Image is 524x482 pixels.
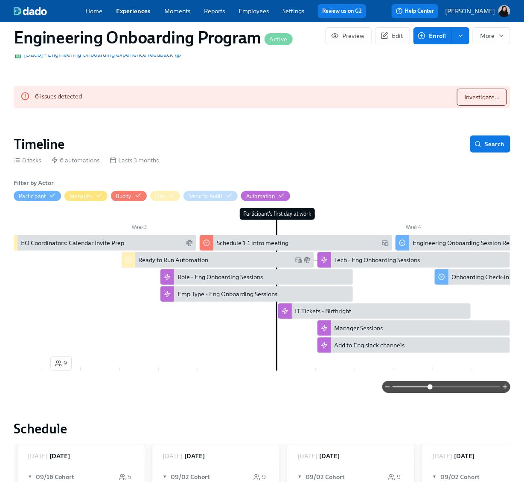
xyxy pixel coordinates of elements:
[21,239,124,247] div: EO Coordinators: Calendar Invite Prep
[49,451,70,461] h6: [DATE]
[2,223,277,234] div: Week 3
[4,235,196,251] div: EO Coordinators: Calendar Invite Prep
[14,178,54,188] h6: Filter by Actor
[171,473,210,482] h6: 09/02 Cohort
[85,7,102,15] a: Home
[14,7,47,15] img: dado
[14,27,293,48] h1: Engineering Onboarding Program
[200,235,392,251] div: Schedule 1-1 intro meeting
[498,5,510,17] img: AOh14GiodkOkFx4zVn8doSxjASm1eOsX4PZSRn4Qo-OE=s96-c
[452,27,469,44] button: enroll
[396,7,434,15] span: Help Center
[317,320,510,336] div: Manager Sessions
[51,156,99,165] div: 6 automations
[239,7,269,15] a: Employees
[14,51,22,58] img: Google Sheet
[480,32,503,40] span: More
[178,273,263,281] div: Role - Eng Onboarding Sessions
[265,36,293,43] span: Active
[139,256,209,264] div: Ready to Run Automation
[304,257,311,263] svg: Slack
[419,32,446,40] span: Enroll
[445,5,510,17] button: [PERSON_NAME]
[333,32,364,40] span: Preview
[204,7,225,15] a: Reports
[297,473,303,482] span: ▼
[14,420,510,437] h2: Schedule
[160,286,353,302] div: Emp Type - Eng Onboarding Sessions
[246,192,275,200] div: Automation
[183,191,238,201] button: Security Audit
[217,239,288,247] div: Schedule 1-1 intro meeting
[278,303,471,319] div: IT Tickets - Birthright
[28,452,48,460] p: [DATE]
[457,89,507,106] button: Investigate...
[163,473,169,482] span: ▼
[335,324,383,332] div: Manager Sessions
[445,7,495,15] p: [PERSON_NAME]
[335,341,405,349] div: Add to Eng slack channels
[297,452,317,460] p: [DATE]
[382,240,389,246] svg: Work Email
[432,452,452,460] p: [DATE]
[110,156,159,165] div: Lasts 3 months
[317,338,510,353] div: Add to Eng slack channels
[116,7,151,15] a: Experiences
[440,473,480,482] h6: 09/02 Cohort
[14,156,41,165] div: 8 tasks
[50,356,72,371] button: 9
[70,192,92,200] div: Hide Manager
[119,473,131,482] div: 5
[464,93,500,101] span: Investigate...
[476,140,504,148] span: Search
[189,192,222,200] div: Hide Security Audit
[116,192,131,200] div: Hide Buddy
[295,257,302,263] svg: Work Email
[55,359,67,368] span: 9
[14,50,173,59] span: [Dado] - Engineering Onboarding experience feedback
[14,50,173,59] a: Google Sheet[Dado] - Engineering Onboarding experience feedback
[318,4,366,18] button: Review us on G2
[155,192,165,200] div: Hide Ops
[253,473,266,482] div: 9
[241,191,290,201] button: Automation
[150,191,180,201] button: Ops
[164,7,190,15] a: Moments
[388,473,401,482] div: 9
[470,136,510,153] button: Search
[160,269,353,285] div: Role - Eng Onboarding Sessions
[35,89,82,106] div: 6 issues detected
[14,136,64,153] h2: Timeline
[186,240,193,246] svg: Slack
[64,191,107,201] button: Manager
[28,473,34,482] span: ▼
[295,307,352,315] div: IT Tickets - Birthright
[473,27,510,44] button: More
[14,191,61,201] button: Participant
[392,4,438,18] button: Help Center
[282,7,304,15] a: Settings
[240,208,315,220] div: Participant's first day at work
[163,452,183,460] p: [DATE]
[335,256,420,264] div: Tech - Eng Onboarding Sessions
[184,451,205,461] h6: [DATE]
[317,252,510,268] div: Tech - Eng Onboarding Sessions
[413,27,452,44] button: Enroll
[382,32,403,40] span: Edit
[319,451,340,461] h6: [DATE]
[111,191,147,201] button: Buddy
[326,27,372,44] button: Preview
[306,473,345,482] h6: 09/02 Cohort
[122,252,314,268] div: Ready to Run Automation
[375,27,410,44] button: Edit
[19,192,46,200] div: Hide Participant
[14,7,85,15] a: dado
[178,290,277,298] div: Emp Type - Eng Onboarding Sessions
[322,7,362,15] a: Review us on G2
[454,451,475,461] h6: [DATE]
[36,473,74,482] h6: 09/16 Cohort
[432,473,438,482] span: ▼
[452,273,509,281] div: Onboarding Check-in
